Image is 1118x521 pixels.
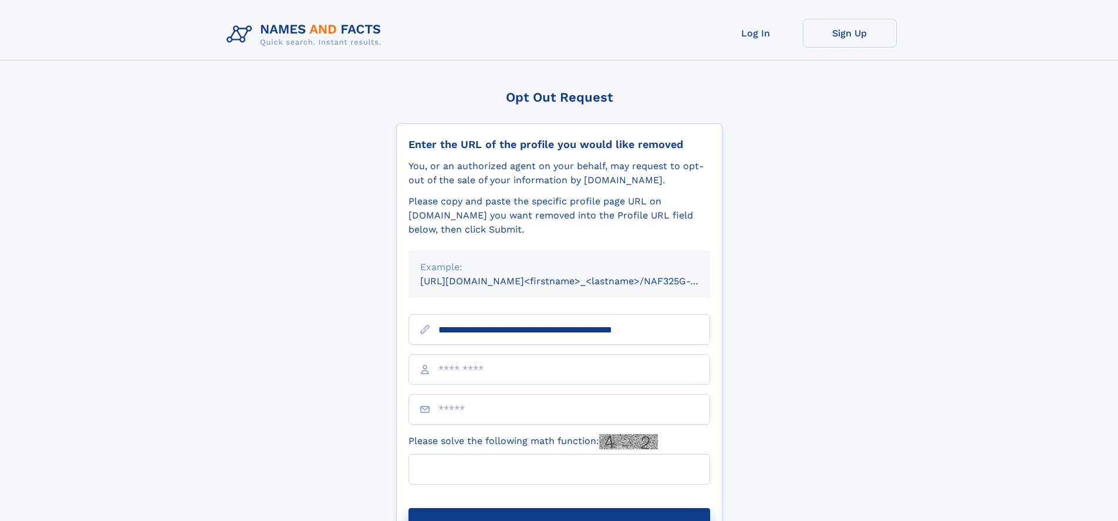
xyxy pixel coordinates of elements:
label: Please solve the following math function: [408,434,658,449]
small: [URL][DOMAIN_NAME]<firstname>_<lastname>/NAF325G-xxxxxxxx [420,275,732,287]
div: Example: [420,260,698,274]
div: You, or an authorized agent on your behalf, may request to opt-out of the sale of your informatio... [408,159,710,187]
img: Logo Names and Facts [222,19,391,51]
a: Log In [709,19,803,48]
div: Opt Out Request [396,90,722,105]
div: Enter the URL of the profile you would like removed [408,138,710,151]
div: Please copy and paste the specific profile page URL on [DOMAIN_NAME] you want removed into the Pr... [408,194,710,237]
a: Sign Up [803,19,897,48]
